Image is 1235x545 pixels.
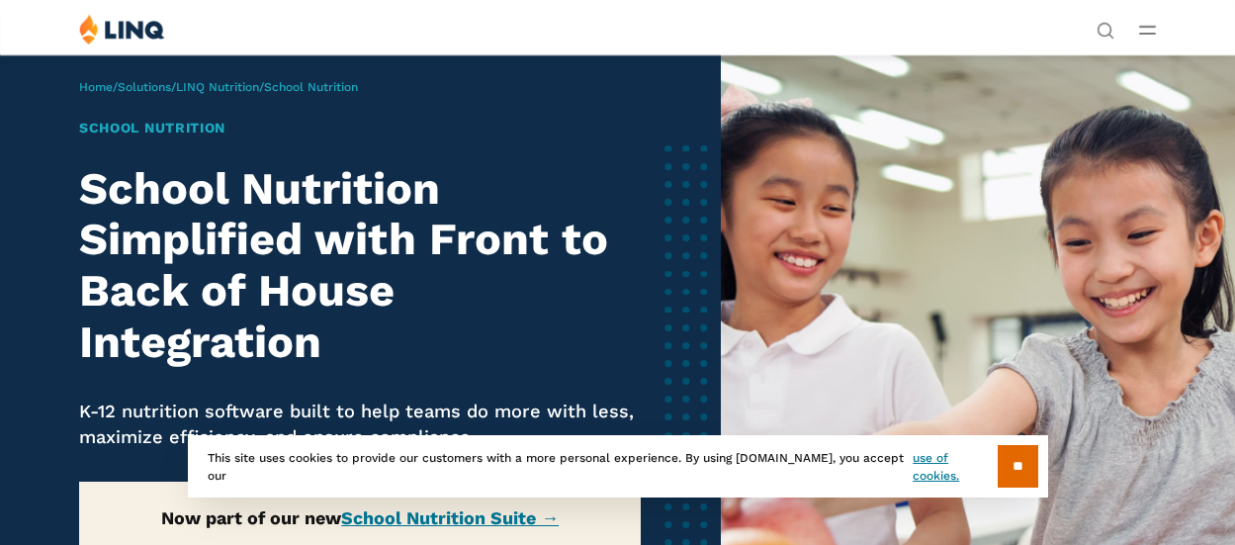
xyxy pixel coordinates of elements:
p: K-12 nutrition software built to help teams do more with less, maximize efficiency, and ensure co... [79,399,642,450]
a: LINQ Nutrition [176,80,259,94]
a: use of cookies. [913,449,997,485]
button: Open Search Bar [1097,20,1114,38]
a: Solutions [118,80,171,94]
span: / / / [79,80,358,94]
nav: Utility Navigation [1097,14,1114,38]
button: Open Main Menu [1139,19,1156,41]
span: School Nutrition [264,80,358,94]
div: This site uses cookies to provide our customers with a more personal experience. By using [DOMAIN... [188,435,1048,498]
a: Home [79,80,113,94]
h1: School Nutrition [79,118,642,138]
img: LINQ | K‑12 Software [79,14,165,45]
h2: School Nutrition Simplified with Front to Back of House Integration [79,163,642,368]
